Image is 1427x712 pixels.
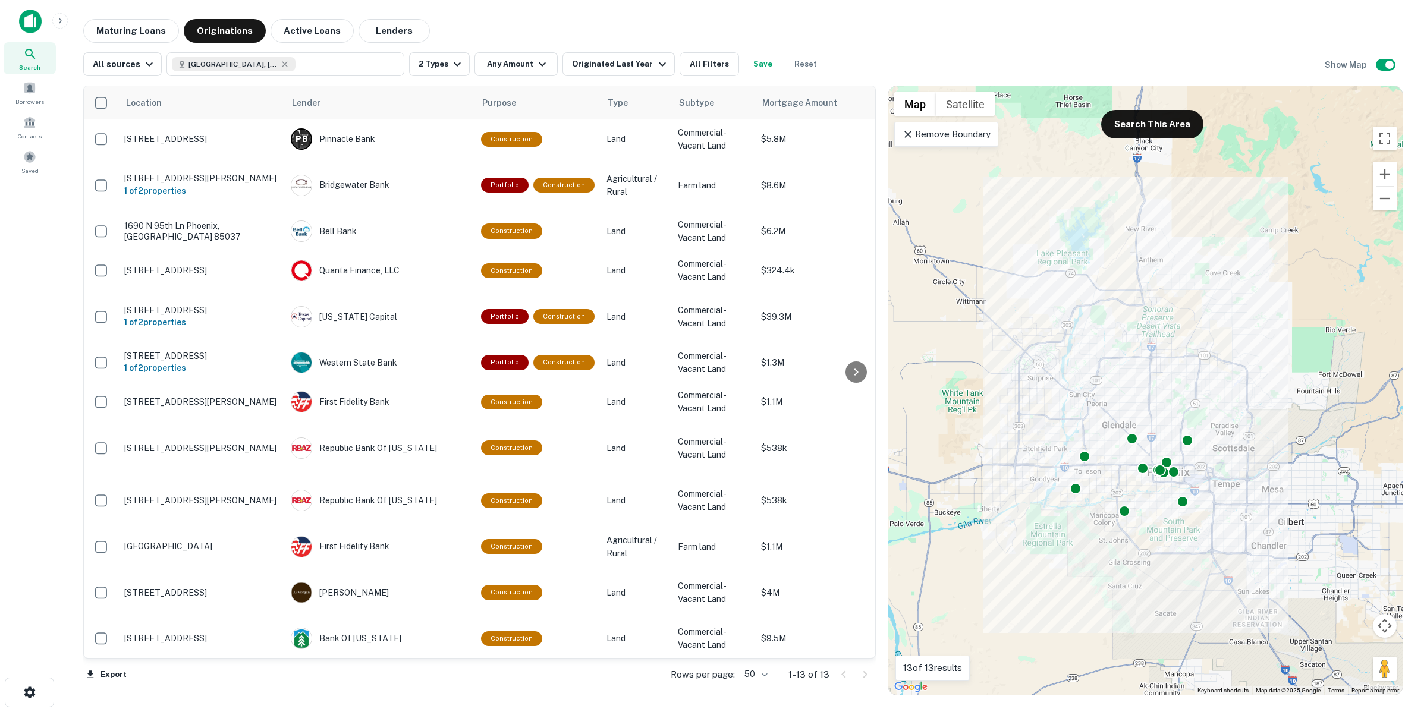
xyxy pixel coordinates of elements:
[678,487,749,513] p: Commercial-Vacant Land
[481,355,529,370] div: This is a portfolio loan with 2 properties
[1328,687,1344,694] a: Terms (opens in new tab)
[744,52,782,76] button: Save your search to get updates of matches that match your search criteria.
[902,127,991,141] p: Remove Boundary
[894,92,936,116] button: Show street map
[761,310,880,323] p: $39.3M
[788,667,829,682] p: 1–13 of 13
[678,257,749,283] p: Commercial-Vacant Land
[678,218,749,244] p: Commercial-Vacant Land
[762,96,853,110] span: Mortgage Amount
[291,220,469,242] div: Bell Bank
[291,490,312,511] img: picture
[481,539,542,554] div: This loan purpose was for construction
[606,494,666,507] p: Land
[124,184,279,197] h6: 1 of 2 properties
[291,582,469,603] div: [PERSON_NAME]
[936,92,995,116] button: Show satellite imagery
[83,52,162,76] button: All sources
[118,86,285,119] th: Location
[678,625,749,651] p: Commercial-Vacant Land
[4,42,56,74] a: Search
[124,541,279,552] p: [GEOGRAPHIC_DATA]
[606,172,666,199] p: Agricultural / Rural
[678,126,749,152] p: Commercial-Vacant Land
[83,19,179,43] button: Maturing Loans
[761,442,880,455] p: $538k
[679,96,714,110] span: Subtype
[761,133,880,146] p: $5.8M
[4,111,56,143] div: Contacts
[291,352,312,373] img: picture
[1373,162,1397,186] button: Zoom in
[124,633,279,644] p: [STREET_ADDRESS]
[481,132,542,147] div: This loan purpose was for construction
[606,356,666,369] p: Land
[291,221,312,241] img: picture
[761,264,880,277] p: $324.4k
[1373,614,1397,638] button: Map camera controls
[19,10,42,33] img: capitalize-icon.png
[124,495,279,506] p: [STREET_ADDRESS][PERSON_NAME]
[481,223,542,238] div: This loan purpose was for construction
[291,537,312,557] img: picture
[291,175,469,196] div: Bridgewater Bank
[606,395,666,408] p: Land
[475,86,601,119] th: Purpose
[761,494,880,507] p: $538k
[125,96,177,110] span: Location
[15,97,44,106] span: Borrowers
[606,442,666,455] p: Land
[285,86,475,119] th: Lender
[481,493,542,508] div: This loan purpose was for construction
[481,585,542,600] div: This loan purpose was for construction
[19,62,40,72] span: Search
[678,435,749,461] p: Commercial-Vacant Land
[533,355,595,370] div: This loan purpose was for construction
[1325,58,1369,71] h6: Show Map
[481,631,542,646] div: This loan purpose was for construction
[481,178,529,193] div: This is a portfolio loan with 2 properties
[291,438,312,458] img: picture
[1368,617,1427,674] iframe: Chat Widget
[891,679,931,695] img: Google
[755,86,886,119] th: Mortgage Amount
[572,57,669,71] div: Originated Last Year
[359,19,430,43] button: Lenders
[124,587,279,598] p: [STREET_ADDRESS]
[18,131,42,141] span: Contacts
[124,134,279,144] p: [STREET_ADDRESS]
[296,133,307,146] p: P B
[291,128,469,150] div: Pinnacle Bank
[678,389,749,415] p: Commercial-Vacant Land
[761,356,880,369] p: $1.3M
[601,86,672,119] th: Type
[124,351,279,361] p: [STREET_ADDRESS]
[761,225,880,238] p: $6.2M
[409,52,470,76] button: 2 Types
[481,395,542,409] div: This loan purpose was for construction
[4,77,56,109] a: Borrowers
[291,392,312,412] img: picture
[21,166,39,175] span: Saved
[761,179,880,192] p: $8.6M
[1197,686,1249,695] button: Keyboard shortcuts
[678,304,749,330] p: Commercial-Vacant Land
[608,96,628,110] span: Type
[124,220,279,242] p: 1690 N 95th Ln Phoenix, [GEOGRAPHIC_DATA] 85037
[291,490,469,511] div: Republic Bank Of [US_STATE]
[888,86,1403,695] div: 0 0
[606,225,666,238] p: Land
[1256,687,1321,694] span: Map data ©2025 Google
[1351,687,1399,694] a: Report a map error
[124,265,279,276] p: [STREET_ADDRESS]
[672,86,755,119] th: Subtype
[124,173,279,184] p: [STREET_ADDRESS][PERSON_NAME]
[291,628,469,649] div: Bank Of [US_STATE]
[903,661,962,675] p: 13 of 13 results
[271,19,354,43] button: Active Loans
[291,628,312,648] img: picture
[93,57,156,71] div: All sources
